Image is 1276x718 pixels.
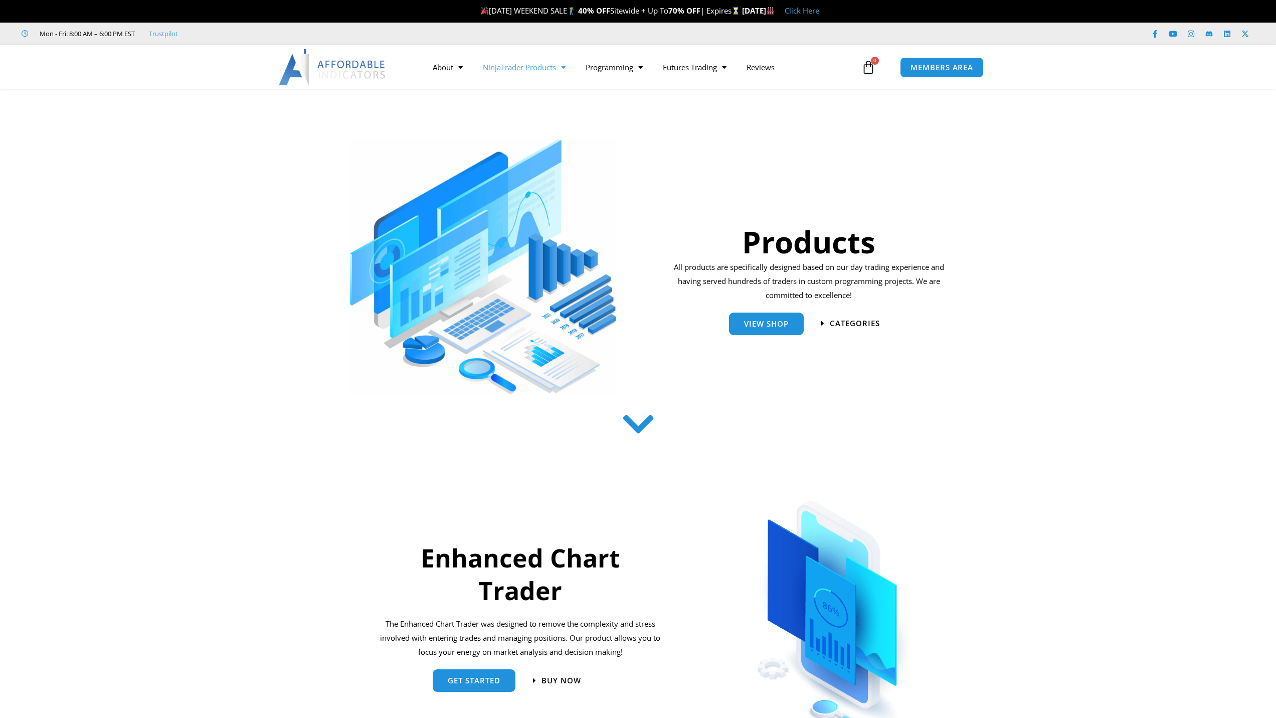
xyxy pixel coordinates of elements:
strong: 70% OFF [668,6,700,16]
img: 🏌️‍♂️ [568,7,575,15]
a: Futures Trading [653,56,737,79]
a: categories [821,320,880,327]
span: get started [448,677,500,684]
p: The Enhanced Chart Trader was designed to remove the complexity and stress involved with entering... [379,617,662,659]
h1: Products [670,221,948,263]
a: Reviews [737,56,785,79]
a: get started [433,669,515,692]
span: Mon - Fri: 8:00 AM – 6:00 PM EST [37,28,135,40]
a: Click Here [785,6,819,16]
a: About [423,56,473,79]
a: Trustpilot [149,28,178,40]
a: View Shop [729,313,804,335]
a: 0 [846,53,890,82]
span: View Shop [744,320,789,328]
h2: Enhanced Chart Trader [379,542,662,607]
nav: Menu [423,56,859,79]
span: 0 [871,57,879,65]
strong: [DATE] [742,6,775,16]
img: ⌛ [732,7,740,15]
img: LogoAI | Affordable Indicators – NinjaTrader [279,49,387,85]
a: NinjaTrader Products [473,56,576,79]
a: Buy now [533,677,581,684]
span: MEMBERS AREA [910,64,973,71]
span: [DATE] WEEKEND SALE Sitewide + Up To | Expires [478,6,742,16]
strong: 40% OFF [578,6,610,16]
span: Buy now [541,677,581,684]
span: categories [830,320,880,327]
img: 🎉 [481,7,488,15]
img: 🏭 [767,7,774,15]
a: MEMBERS AREA [900,57,984,78]
p: All products are specifically designed based on our day trading experience and having served hund... [670,260,948,303]
a: Programming [576,56,653,79]
img: ProductsSection scaled | Affordable Indicators – NinjaTrader [350,139,616,394]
